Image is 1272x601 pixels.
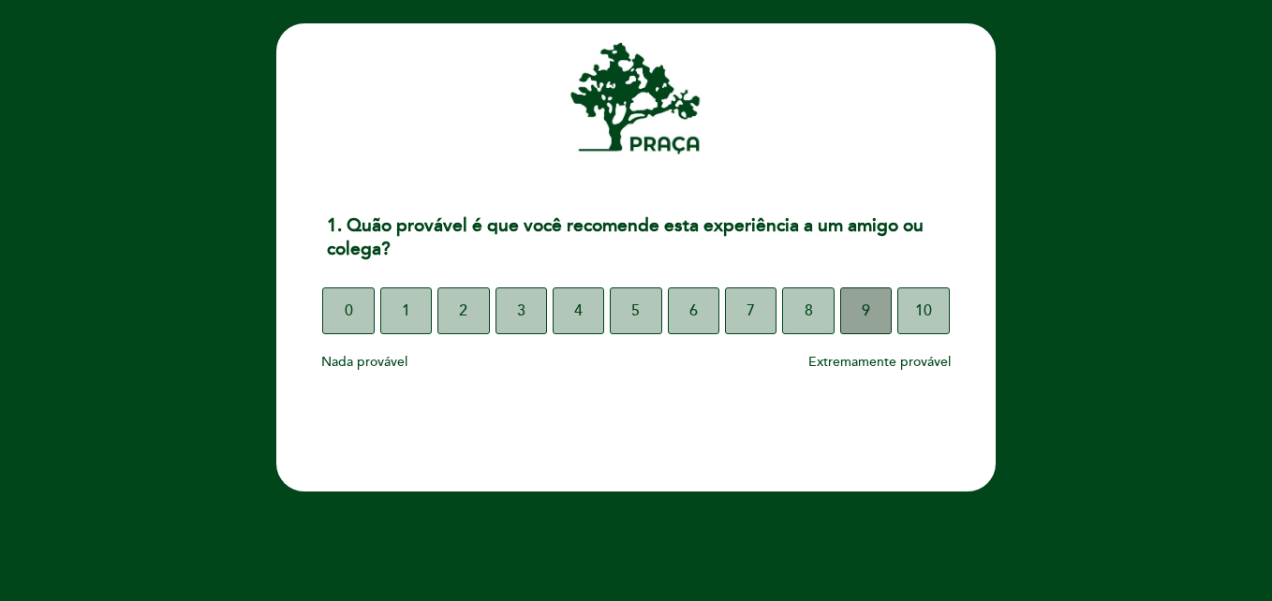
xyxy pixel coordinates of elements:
button: 10 [897,287,949,334]
button: 3 [495,287,547,334]
button: 6 [668,287,719,334]
img: header_1638492397.jpeg [570,42,702,154]
span: 3 [517,285,525,337]
button: 0 [322,287,374,334]
span: 9 [862,285,870,337]
span: 0 [345,285,353,337]
span: 7 [747,285,755,337]
button: 7 [725,287,777,334]
button: 9 [840,287,892,334]
button: 5 [610,287,661,334]
span: 8 [805,285,813,337]
span: Extremamente provável [808,354,951,370]
span: 5 [631,285,640,337]
button: 8 [782,287,834,334]
button: 2 [437,287,489,334]
span: Nada provável [321,354,407,370]
span: 6 [689,285,698,337]
span: 4 [574,285,583,337]
span: 1 [402,285,410,337]
span: 2 [459,285,467,337]
button: 4 [553,287,604,334]
button: 1 [380,287,432,334]
span: 10 [915,285,932,337]
div: 1. Quão provável é que você recomende esta experiência a um amigo ou colega? [312,203,959,272]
